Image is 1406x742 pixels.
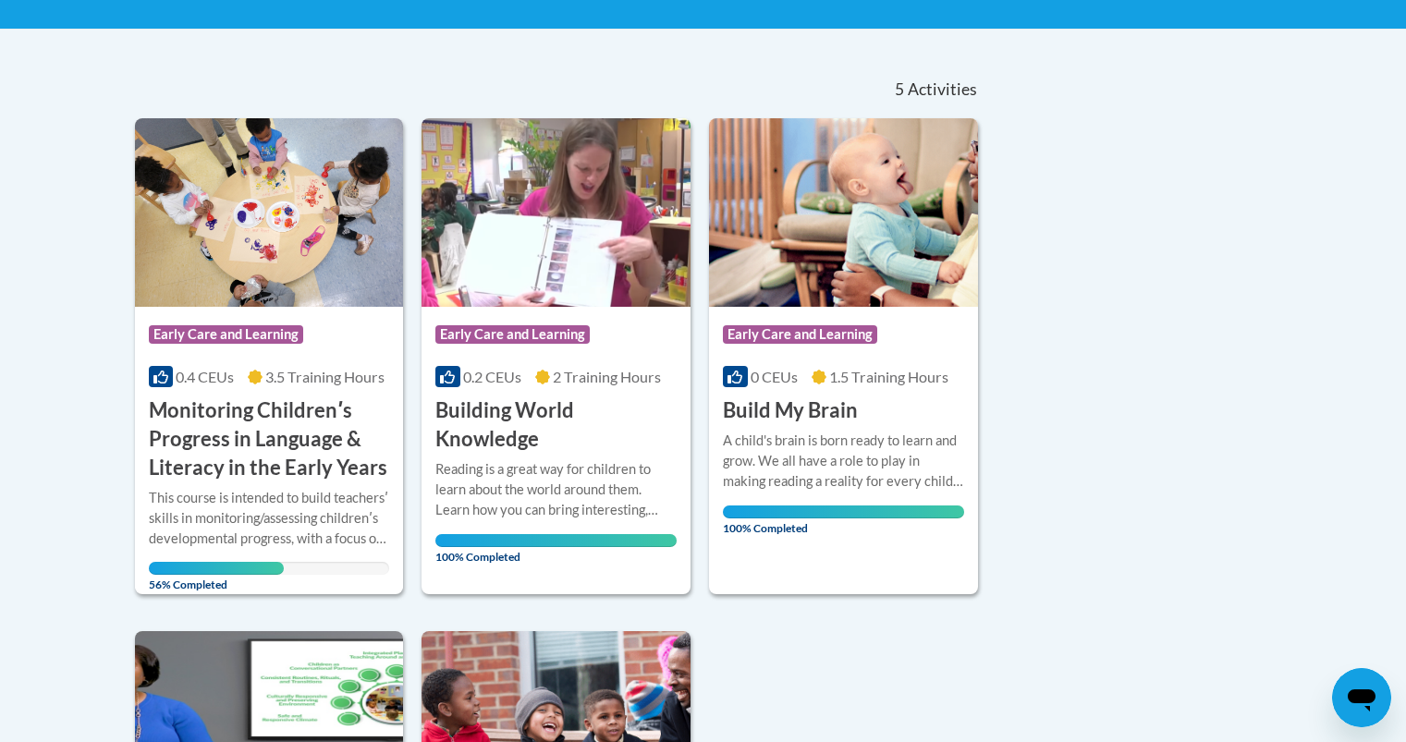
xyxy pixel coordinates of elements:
[176,368,234,385] span: 0.4 CEUs
[135,118,404,307] img: Course Logo
[149,396,390,481] h3: Monitoring Childrenʹs Progress in Language & Literacy in the Early Years
[435,325,590,344] span: Early Care and Learning
[751,368,798,385] span: 0 CEUs
[723,431,964,492] div: A child's brain is born ready to learn and grow. We all have a role to play in making reading a r...
[709,118,978,307] img: Course Logo
[435,459,677,520] div: Reading is a great way for children to learn about the world around them. Learn how you can bring...
[553,368,661,385] span: 2 Training Hours
[422,118,691,594] a: Course LogoEarly Care and Learning0.2 CEUs2 Training Hours Building World KnowledgeReading is a g...
[895,79,904,100] span: 5
[422,118,691,307] img: Course Logo
[829,368,948,385] span: 1.5 Training Hours
[723,325,877,344] span: Early Care and Learning
[709,118,978,594] a: Course LogoEarly Care and Learning0 CEUs1.5 Training Hours Build My BrainA child's brain is born ...
[149,488,390,549] div: This course is intended to build teachersʹ skills in monitoring/assessing childrenʹs developmenta...
[435,396,677,454] h3: Building World Knowledge
[149,325,303,344] span: Early Care and Learning
[723,505,964,518] div: Your progress
[149,562,284,575] div: Your progress
[723,505,964,535] span: 100% Completed
[908,79,977,100] span: Activities
[1332,668,1391,727] iframe: Button to launch messaging window
[463,368,521,385] span: 0.2 CEUs
[265,368,385,385] span: 3.5 Training Hours
[435,534,677,564] span: 100% Completed
[723,396,858,425] h3: Build My Brain
[135,118,404,594] a: Course LogoEarly Care and Learning0.4 CEUs3.5 Training Hours Monitoring Childrenʹs Progress in La...
[435,534,677,547] div: Your progress
[149,562,284,591] span: 56% Completed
